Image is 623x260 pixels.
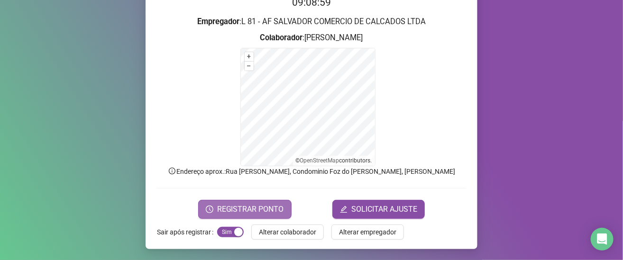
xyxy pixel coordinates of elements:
[300,157,339,164] a: OpenStreetMap
[157,224,217,240] label: Sair após registrar
[591,228,614,251] div: Open Intercom Messenger
[206,206,213,213] span: clock-circle
[259,227,316,237] span: Alterar colaborador
[157,16,466,28] h3: : L 81 - AF SALVADOR COMERCIO DE CALCADOS LTDA
[340,206,348,213] span: edit
[351,204,417,215] span: SOLICITAR AJUSTE
[157,32,466,44] h3: : [PERSON_NAME]
[197,17,239,26] strong: Empregador
[198,200,292,219] button: REGISTRAR PONTO
[157,166,466,177] p: Endereço aprox. : Rua [PERSON_NAME], Condominio Foz do [PERSON_NAME], [PERSON_NAME]
[339,227,396,237] span: Alterar empregador
[331,224,404,240] button: Alterar empregador
[245,52,254,61] button: +
[245,62,254,71] button: –
[332,200,425,219] button: editSOLICITAR AJUSTE
[251,224,324,240] button: Alterar colaborador
[217,204,284,215] span: REGISTRAR PONTO
[168,167,176,175] span: info-circle
[296,157,372,164] li: © contributors.
[260,33,303,42] strong: Colaborador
